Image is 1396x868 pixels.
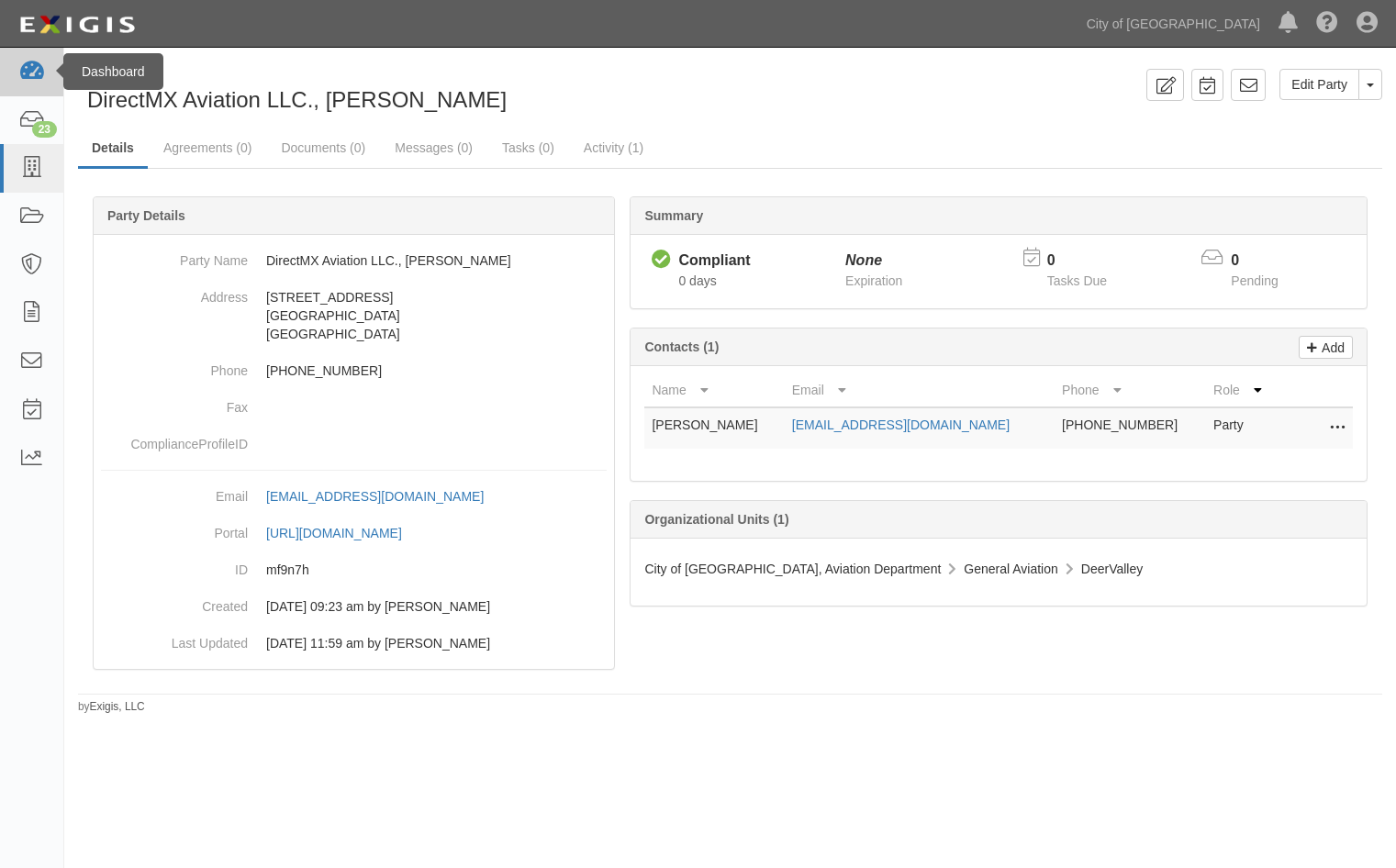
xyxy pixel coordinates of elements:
[32,121,57,138] div: 23
[1206,373,1279,407] th: Role
[1047,273,1107,288] span: Tasks Due
[652,250,671,270] i: Compliant
[150,129,265,166] a: Agreements (0)
[845,252,882,268] i: None
[785,373,1055,407] th: Email
[101,352,607,389] dd: [PHONE_NUMBER]
[107,208,185,223] b: Party Details
[14,8,140,41] img: logo-5460c22ac91f19d4615b14bd174203de0afe785f0fc80cf4dbbc73dc1793850b.png
[78,69,717,116] div: DirectMX Aviation LLC., Van Nguyen
[644,407,784,449] td: [PERSON_NAME]
[488,129,568,166] a: Tasks (0)
[964,562,1057,576] span: General Aviation
[101,352,248,380] dt: Phone
[78,699,145,715] small: by
[101,426,248,453] dt: ComplianceProfileID
[644,512,788,527] b: Organizational Units (1)
[90,700,145,713] a: Exigis, LLC
[570,129,657,166] a: Activity (1)
[101,478,248,506] dt: Email
[87,87,507,112] span: DirectMX Aviation LLC., [PERSON_NAME]
[845,273,902,288] span: Expiration
[644,373,784,407] th: Name
[1055,407,1206,449] td: [PHONE_NUMBER]
[1231,250,1301,272] p: 0
[101,551,248,579] dt: ID
[101,279,607,352] dd: [STREET_ADDRESS] [GEOGRAPHIC_DATA] [GEOGRAPHIC_DATA]
[381,129,486,166] a: Messages (0)
[1081,562,1143,576] span: DeerValley
[1078,6,1269,42] a: City of [GEOGRAPHIC_DATA]
[644,339,719,354] b: Contacts (1)
[644,208,703,223] b: Summary
[644,562,941,576] span: City of [GEOGRAPHIC_DATA], Aviation Department
[678,250,750,272] div: Compliant
[1317,337,1345,358] p: Add
[266,526,422,540] a: [URL][DOMAIN_NAME]
[1055,373,1206,407] th: Phone
[1299,336,1353,359] a: Add
[1047,250,1130,272] p: 0
[101,279,248,306] dt: Address
[101,625,248,652] dt: Last Updated
[101,389,248,417] dt: Fax
[101,588,607,625] dd: 10/09/2025 09:23 am by Kim Siebert
[1316,13,1338,35] i: Help Center - Complianz
[101,551,607,588] dd: mf9n7h
[101,242,248,270] dt: Party Name
[63,53,163,90] div: Dashboard
[101,515,248,542] dt: Portal
[85,69,507,84] div: Party
[101,588,248,616] dt: Created
[266,489,504,504] a: [EMAIL_ADDRESS][DOMAIN_NAME]
[101,242,607,279] dd: DirectMX Aviation LLC., [PERSON_NAME]
[678,273,716,288] span: Since 10/09/2025
[1206,407,1279,449] td: Party
[78,129,148,169] a: Details
[792,417,1010,432] a: [EMAIL_ADDRESS][DOMAIN_NAME]
[101,625,607,662] dd: 10/09/2025 11:59 am by Valerie Hurtado
[1231,273,1278,288] span: Pending
[267,129,379,166] a: Documents (0)
[1279,69,1359,100] a: Edit Party
[266,487,484,506] div: [EMAIL_ADDRESS][DOMAIN_NAME]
